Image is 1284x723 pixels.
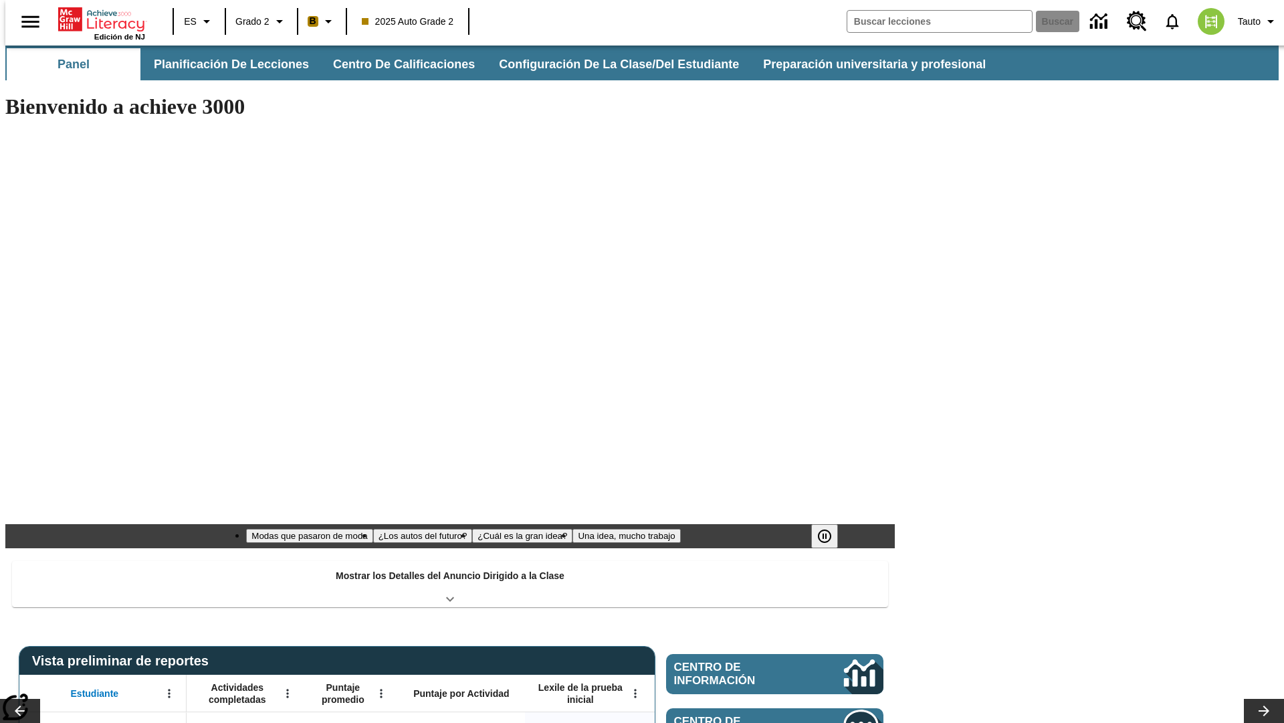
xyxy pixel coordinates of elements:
[58,6,145,33] a: Portada
[1233,9,1284,33] button: Perfil/Configuración
[373,529,473,543] button: Diapositiva 2 ¿Los autos del futuro?
[362,15,454,29] span: 2025 Auto Grade 2
[1155,4,1190,39] a: Notificaciones
[159,684,179,704] button: Abrir menú
[311,681,375,706] span: Puntaje promedio
[811,524,851,548] div: Pausar
[246,529,372,543] button: Diapositiva 1 Modas que pasaron de moda
[336,569,564,583] p: Mostrar los Detalles del Anuncio Dirigido a la Clase
[7,48,140,80] button: Panel
[674,661,799,688] span: Centro de información
[143,48,320,80] button: Planificación de lecciones
[58,5,145,41] div: Portada
[811,524,838,548] button: Pausar
[230,9,293,33] button: Grado: Grado 2, Elige un grado
[1238,15,1261,29] span: Tauto
[322,48,486,80] button: Centro de calificaciones
[1082,3,1119,40] a: Centro de información
[302,9,342,33] button: Boost El color de la clase es anaranjado claro. Cambiar el color de la clase.
[12,561,888,607] div: Mostrar los Detalles del Anuncio Dirigido a la Clase
[1190,4,1233,39] button: Escoja un nuevo avatar
[5,94,895,119] h1: Bienvenido a achieve 3000
[1198,8,1224,35] img: avatar image
[413,688,509,700] span: Puntaje por Actividad
[666,654,883,694] a: Centro de información
[625,684,645,704] button: Abrir menú
[11,2,50,42] button: Abrir el menú lateral
[847,11,1032,32] input: Buscar campo
[472,529,572,543] button: Diapositiva 3 ¿Cuál es la gran idea?
[310,13,316,29] span: B
[371,684,391,704] button: Abrir menú
[184,15,197,29] span: ES
[32,653,215,669] span: Vista preliminar de reportes
[1244,699,1284,723] button: Carrusel de lecciones, seguir
[532,681,629,706] span: Lexile de la prueba inicial
[5,46,1279,80] div: Subbarra de navegación
[572,529,680,543] button: Diapositiva 4 Una idea, mucho trabajo
[5,48,998,80] div: Subbarra de navegación
[752,48,996,80] button: Preparación universitaria y profesional
[193,681,282,706] span: Actividades completadas
[1119,3,1155,39] a: Centro de recursos, Se abrirá en una pestaña nueva.
[488,48,750,80] button: Configuración de la clase/del estudiante
[94,33,145,41] span: Edición de NJ
[71,688,119,700] span: Estudiante
[278,684,298,704] button: Abrir menú
[235,15,270,29] span: Grado 2
[178,9,221,33] button: Lenguaje: ES, Selecciona un idioma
